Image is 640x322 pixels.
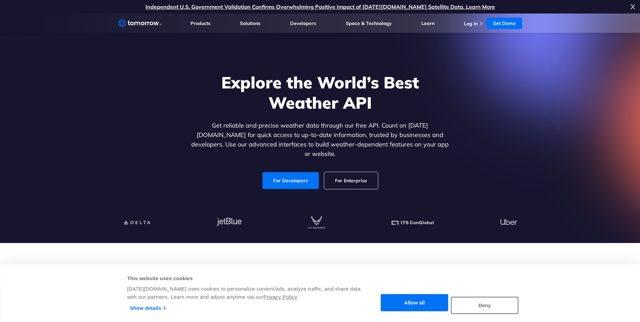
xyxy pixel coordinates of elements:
a: Show details [130,303,165,313]
div: [DATE][DOMAIN_NAME] uses cookies to personalize content/ads, analyze traffic, and share data with... [127,285,362,301]
a: Products [191,20,211,26]
a: Home link [118,18,162,28]
div: This website uses cookies [127,274,362,283]
h1: Explore the World’s Best Weather API [190,72,450,113]
a: Developers [290,20,316,26]
a: Learn [421,20,435,26]
p: Get reliable and precise weather data through our free API. Count on [DATE][DOMAIN_NAME] for quic... [190,121,450,159]
a: For Developers [262,172,319,189]
a: Space & Technology [346,20,392,26]
button: Allow all [381,294,448,312]
a: Log In [464,21,478,27]
a: Independent U.S. Government Validation Confirms Overwhelming Positive Impact of [DATE][DOMAIN_NAM... [145,3,495,10]
a: For Enterprise [324,172,378,189]
a: Privacy Policy [263,294,297,300]
a: Get Demo [486,18,522,29]
a: Solutions [240,20,260,26]
button: Deny [451,297,519,314]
